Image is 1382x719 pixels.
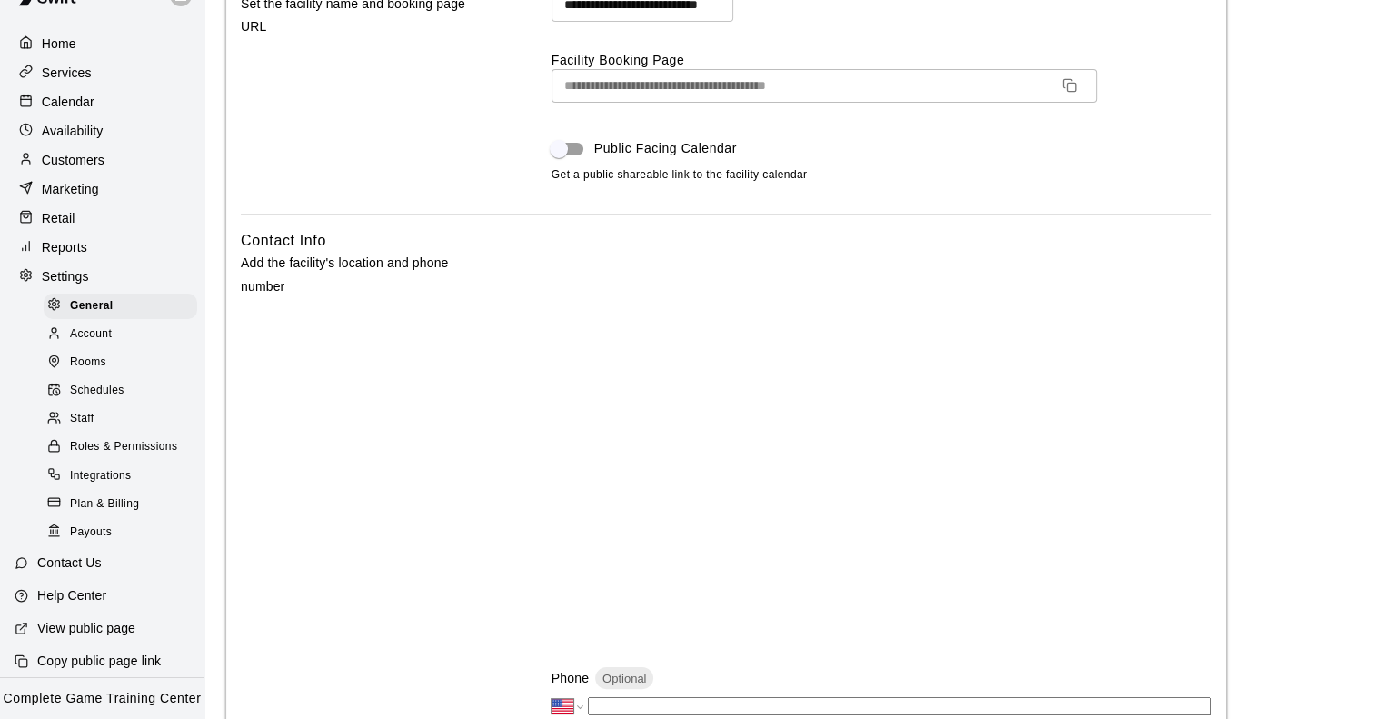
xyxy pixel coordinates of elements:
[44,520,197,545] div: Payouts
[548,225,1215,643] iframe: Secure address input frame
[44,462,204,490] a: Integrations
[44,294,197,319] div: General
[44,292,204,320] a: General
[70,524,112,542] span: Payouts
[552,669,589,687] p: Phone
[70,467,132,485] span: Integrations
[44,490,204,518] a: Plan & Billing
[44,405,204,434] a: Staff
[42,35,76,53] p: Home
[42,267,89,285] p: Settings
[37,586,106,604] p: Help Center
[595,672,653,685] span: Optional
[37,554,102,572] p: Contact Us
[70,410,94,428] span: Staff
[552,166,808,185] span: Get a public shareable link to the facility calendar
[552,51,1211,69] label: Facility Booking Page
[44,518,204,546] a: Payouts
[15,205,190,232] a: Retail
[44,320,204,348] a: Account
[15,30,190,57] a: Home
[241,252,493,297] p: Add the facility's location and phone number
[70,495,139,514] span: Plan & Billing
[37,652,161,670] p: Copy public page link
[70,438,177,456] span: Roles & Permissions
[70,325,112,344] span: Account
[44,492,197,517] div: Plan & Billing
[241,229,326,253] h6: Contact Info
[42,64,92,82] p: Services
[42,238,87,256] p: Reports
[44,377,204,405] a: Schedules
[44,349,204,377] a: Rooms
[15,88,190,115] a: Calendar
[15,59,190,86] a: Services
[70,297,114,315] span: General
[44,322,197,347] div: Account
[37,619,135,637] p: View public page
[44,350,197,375] div: Rooms
[70,354,106,372] span: Rooms
[15,263,190,290] a: Settings
[4,689,202,708] p: Complete Game Training Center
[44,464,197,489] div: Integrations
[15,234,190,261] a: Reports
[42,209,75,227] p: Retail
[15,117,190,145] a: Availability
[44,434,204,462] a: Roles & Permissions
[42,93,94,111] p: Calendar
[42,151,104,169] p: Customers
[1055,71,1084,100] button: Copy URL
[70,382,124,400] span: Schedules
[15,175,190,203] a: Marketing
[44,378,197,404] div: Schedules
[594,139,737,158] span: Public Facing Calendar
[44,406,197,432] div: Staff
[15,146,190,174] a: Customers
[42,122,104,140] p: Availability
[42,180,99,198] p: Marketing
[44,434,197,460] div: Roles & Permissions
